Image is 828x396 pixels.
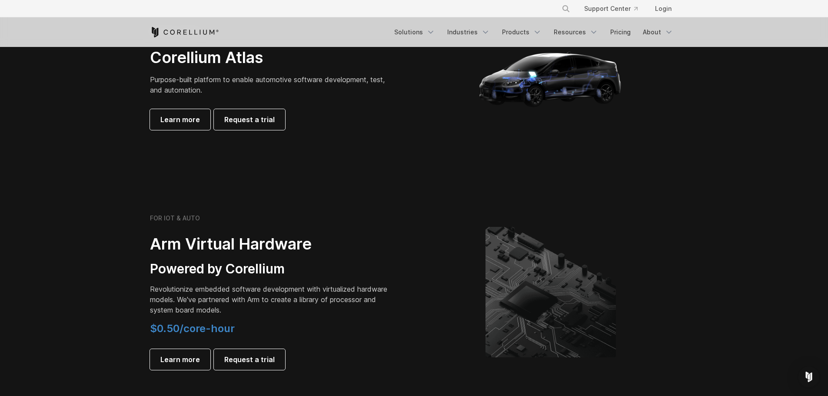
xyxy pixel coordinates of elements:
[214,109,285,130] a: Request a trial
[160,354,200,365] span: Learn more
[150,75,385,94] span: Purpose-built platform to enable automotive software development, test, and automation.
[150,48,393,67] h2: Corellium Atlas
[577,1,645,17] a: Support Center
[214,349,285,370] a: Request a trial
[549,24,603,40] a: Resources
[150,27,219,37] a: Corellium Home
[442,24,495,40] a: Industries
[558,1,574,17] button: Search
[224,114,275,125] span: Request a trial
[497,24,547,40] a: Products
[150,349,210,370] a: Learn more
[150,322,235,335] span: $0.50/core-hour
[224,354,275,365] span: Request a trial
[150,214,200,222] h6: FOR IOT & AUTO
[389,24,440,40] a: Solutions
[160,114,200,125] span: Learn more
[150,284,393,315] p: Revolutionize embedded software development with virtualized hardware models. We've partnered wit...
[605,24,636,40] a: Pricing
[485,227,616,357] img: Corellium's ARM Virtual Hardware Platform
[389,24,678,40] div: Navigation Menu
[551,1,678,17] div: Navigation Menu
[150,261,393,277] h3: Powered by Corellium
[150,109,210,130] a: Learn more
[638,24,678,40] a: About
[150,234,393,254] h2: Arm Virtual Hardware
[798,366,819,387] div: Open Intercom Messenger
[648,1,678,17] a: Login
